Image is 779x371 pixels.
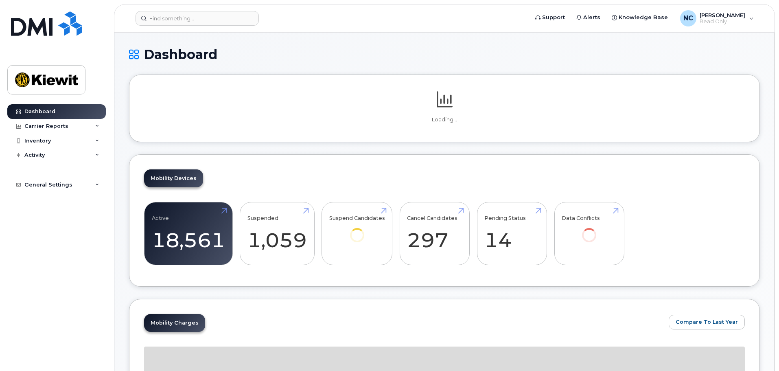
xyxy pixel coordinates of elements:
[144,116,745,123] p: Loading...
[129,47,760,61] h1: Dashboard
[407,207,462,261] a: Cancel Candidates 297
[562,207,617,254] a: Data Conflicts
[329,207,385,254] a: Suspend Candidates
[484,207,539,261] a: Pending Status 14
[676,318,738,326] span: Compare To Last Year
[144,314,205,332] a: Mobility Charges
[669,315,745,329] button: Compare To Last Year
[247,207,307,261] a: Suspended 1,059
[144,169,203,187] a: Mobility Devices
[152,207,225,261] a: Active 18,561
